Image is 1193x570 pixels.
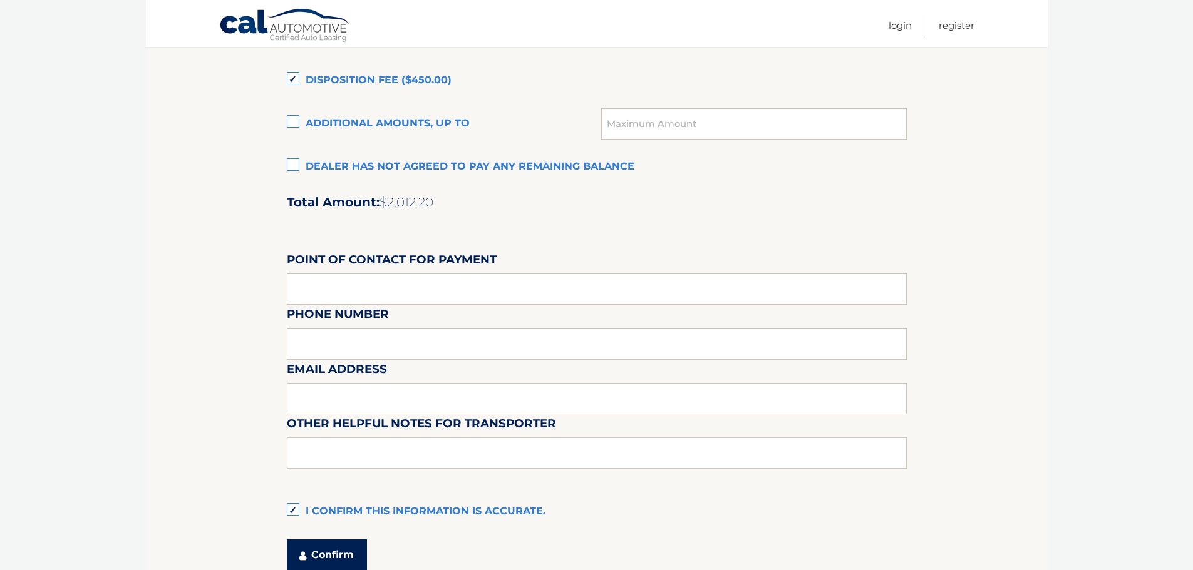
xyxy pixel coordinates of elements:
label: Dealer has not agreed to pay any remaining balance [287,155,907,180]
label: Other helpful notes for transporter [287,414,556,437]
label: Additional amounts, up to [287,111,602,136]
label: I confirm this information is accurate. [287,499,907,524]
span: $2,012.20 [380,195,433,210]
label: Disposition Fee ($450.00) [287,68,907,93]
a: Register [939,15,974,36]
a: Login [889,15,912,36]
label: Point of Contact for Payment [287,250,497,273]
label: Email Address [287,360,387,383]
input: Maximum Amount [601,108,906,140]
a: Cal Automotive [219,8,351,44]
h2: Total Amount: [287,195,907,210]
